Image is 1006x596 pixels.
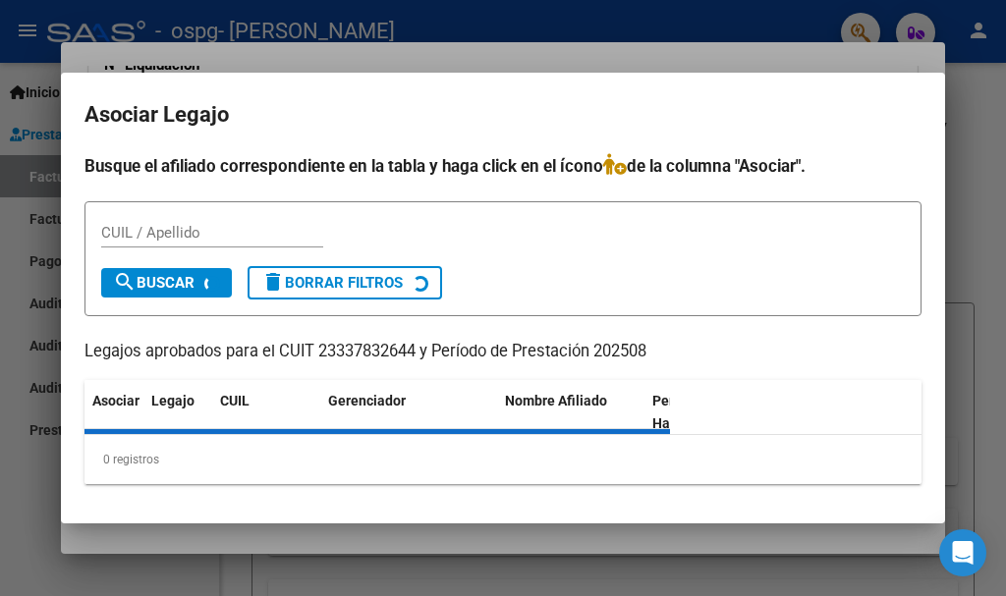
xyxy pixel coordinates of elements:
[84,96,922,134] h2: Asociar Legajo
[92,393,140,408] span: Asociar
[497,380,644,445] datatable-header-cell: Nombre Afiliado
[84,435,922,484] div: 0 registros
[113,270,137,294] mat-icon: search
[212,380,320,445] datatable-header-cell: CUIL
[652,393,718,431] span: Periodo Habilitado
[248,266,442,299] button: Borrar Filtros
[84,153,922,179] h4: Busque el afiliado correspondiente en la tabla y haga click en el ícono de la columna "Asociar".
[151,393,195,408] span: Legajo
[220,393,250,408] span: CUIL
[939,529,986,576] div: Open Intercom Messenger
[143,380,212,445] datatable-header-cell: Legajo
[320,380,497,445] datatable-header-cell: Gerenciador
[644,380,777,445] datatable-header-cell: Periodo Habilitado
[261,274,403,292] span: Borrar Filtros
[101,268,232,298] button: Buscar
[505,393,607,408] span: Nombre Afiliado
[113,274,195,292] span: Buscar
[328,393,406,408] span: Gerenciador
[84,380,143,445] datatable-header-cell: Asociar
[261,270,285,294] mat-icon: delete
[84,340,922,364] p: Legajos aprobados para el CUIT 23337832644 y Período de Prestación 202508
